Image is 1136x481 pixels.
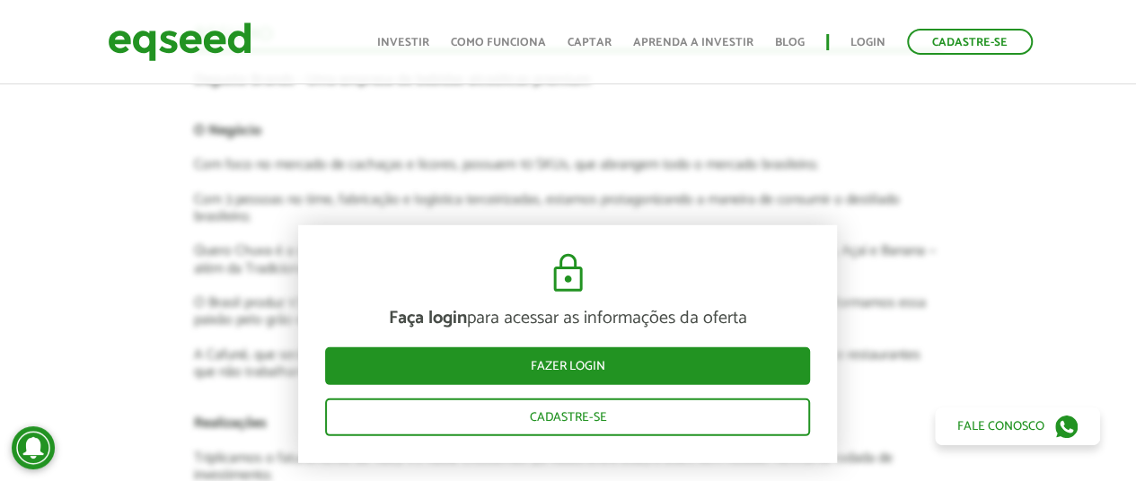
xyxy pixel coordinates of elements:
[633,37,753,48] a: Aprenda a investir
[546,251,590,294] img: cadeado.svg
[907,29,1033,55] a: Cadastre-se
[568,37,612,48] a: Captar
[108,18,251,66] img: EqSeed
[451,37,546,48] a: Como funciona
[935,407,1100,445] a: Fale conosco
[775,37,805,48] a: Blog
[850,37,885,48] a: Login
[389,302,467,332] strong: Faça login
[325,307,810,328] p: para acessar as informações da oferta
[325,398,810,435] a: Cadastre-se
[377,37,429,48] a: Investir
[325,346,810,384] a: Fazer login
